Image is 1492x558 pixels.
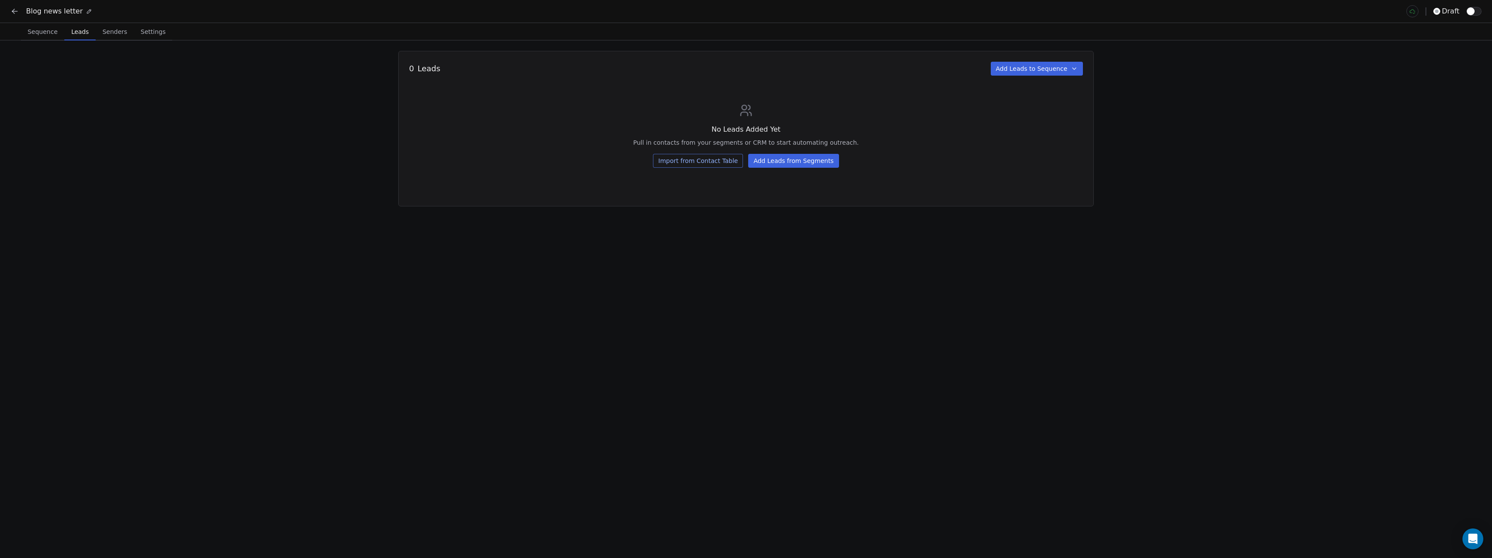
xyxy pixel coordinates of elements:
[26,6,83,17] span: Blog news letter
[633,138,859,147] div: Pull in contacts from your segments or CRM to start automating outreach.
[633,124,859,135] div: No Leads Added Yet
[991,62,1083,76] button: Add Leads to Sequence
[68,26,92,38] span: Leads
[653,154,743,168] button: Import from Contact Table
[1442,6,1459,17] span: draft
[99,26,131,38] span: Senders
[748,154,839,168] button: Add Leads from Segments
[417,63,440,74] span: Leads
[409,63,414,74] span: 0
[137,26,169,38] span: Settings
[1462,528,1483,549] div: Open Intercom Messenger
[24,26,61,38] span: Sequence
